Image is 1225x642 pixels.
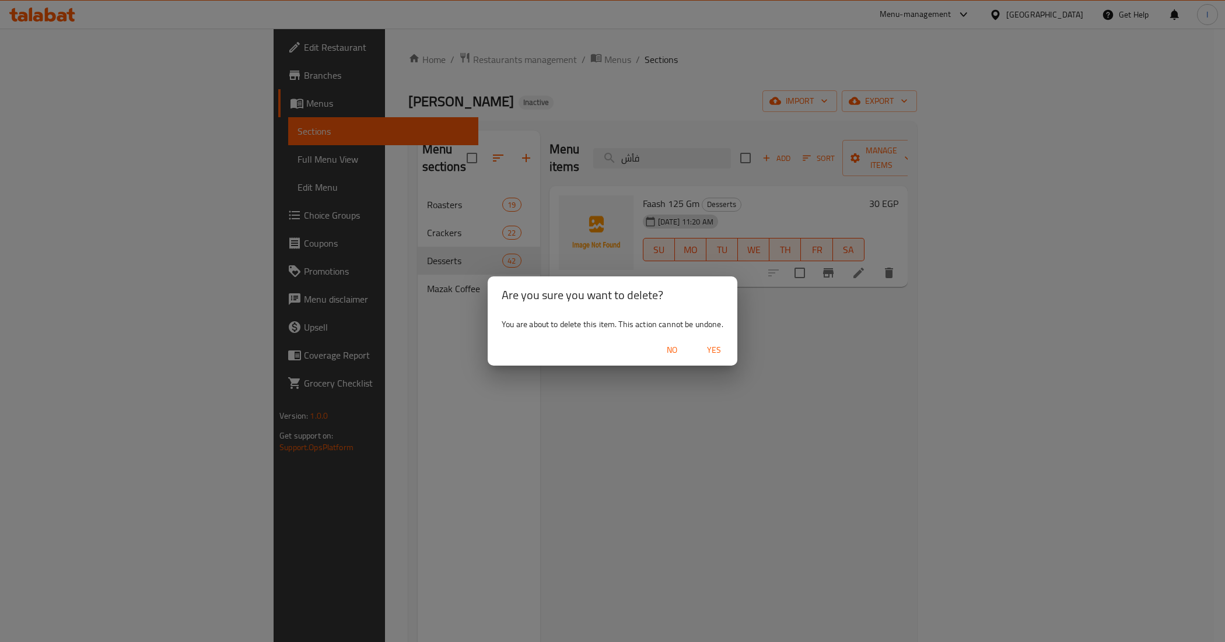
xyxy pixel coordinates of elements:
[653,339,691,361] button: No
[695,339,733,361] button: Yes
[658,343,686,357] span: No
[488,314,737,335] div: You are about to delete this item. This action cannot be undone.
[700,343,728,357] span: Yes
[502,286,723,304] h2: Are you sure you want to delete?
